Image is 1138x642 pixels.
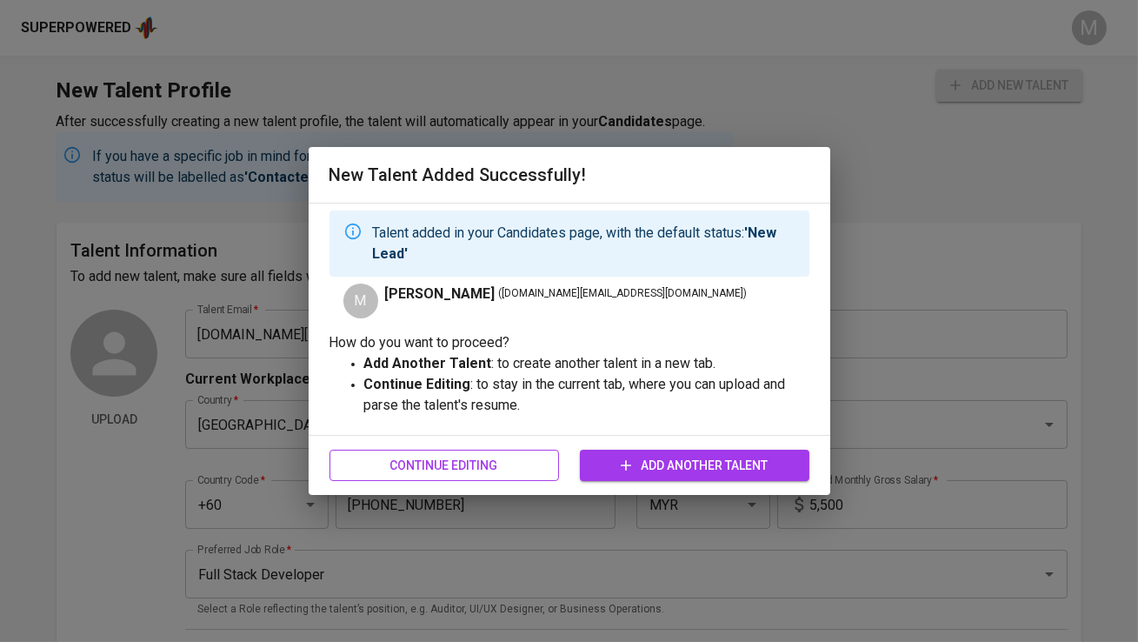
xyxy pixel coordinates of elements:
[329,332,809,353] p: How do you want to proceed?
[364,374,809,416] p: : to stay in the current tab, where you can upload and parse the talent's resume.
[343,455,545,477] span: Continue Editing
[385,284,496,304] span: [PERSON_NAME]
[373,224,777,262] strong: 'New Lead'
[499,285,748,303] span: ( [DOMAIN_NAME][EMAIL_ADDRESS][DOMAIN_NAME] )
[364,376,471,392] strong: Continue Editing
[329,450,559,482] button: Continue Editing
[364,353,809,374] p: : to create another talent in a new tab.
[594,455,795,477] span: Add Another Talent
[580,450,809,482] button: Add Another Talent
[343,284,378,318] div: M
[364,355,492,371] strong: Add Another Talent
[373,223,795,264] p: Talent added in your Candidates page, with the default status:
[329,161,809,189] h6: New Talent Added Successfully!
